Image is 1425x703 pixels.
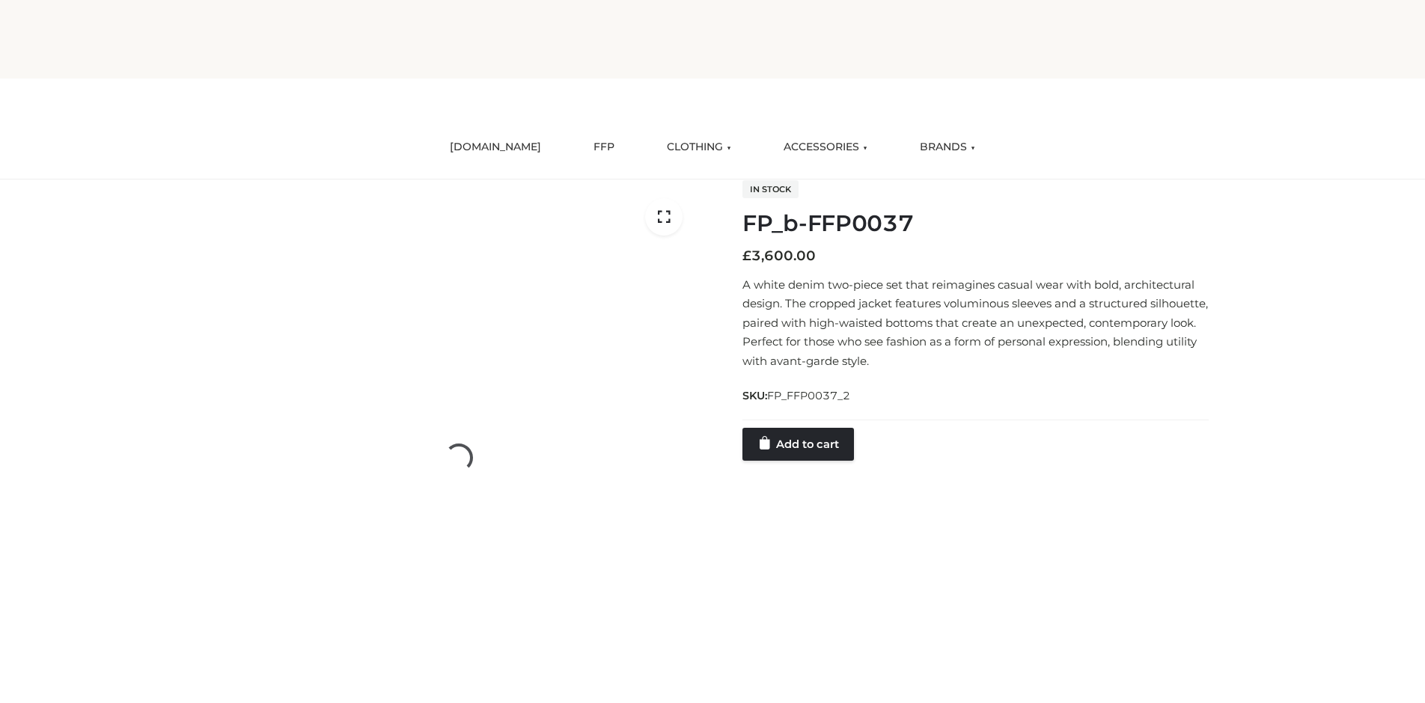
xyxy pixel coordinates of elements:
h1: FP_b-FFP0037 [742,210,1209,237]
span: FP_FFP0037_2 [767,389,850,402]
p: A white denim two-piece set that reimagines casual wear with bold, architectural design. The crop... [742,275,1209,371]
a: Add to cart [742,428,854,461]
a: CLOTHING [656,131,742,164]
a: FFP [582,131,626,164]
a: BRANDS [909,131,986,164]
bdi: 3,600.00 [742,248,816,264]
span: In stock [742,180,799,198]
a: [DOMAIN_NAME] [439,131,552,164]
a: ACCESSORIES [772,131,879,164]
span: £ [742,248,751,264]
span: SKU: [742,387,852,405]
